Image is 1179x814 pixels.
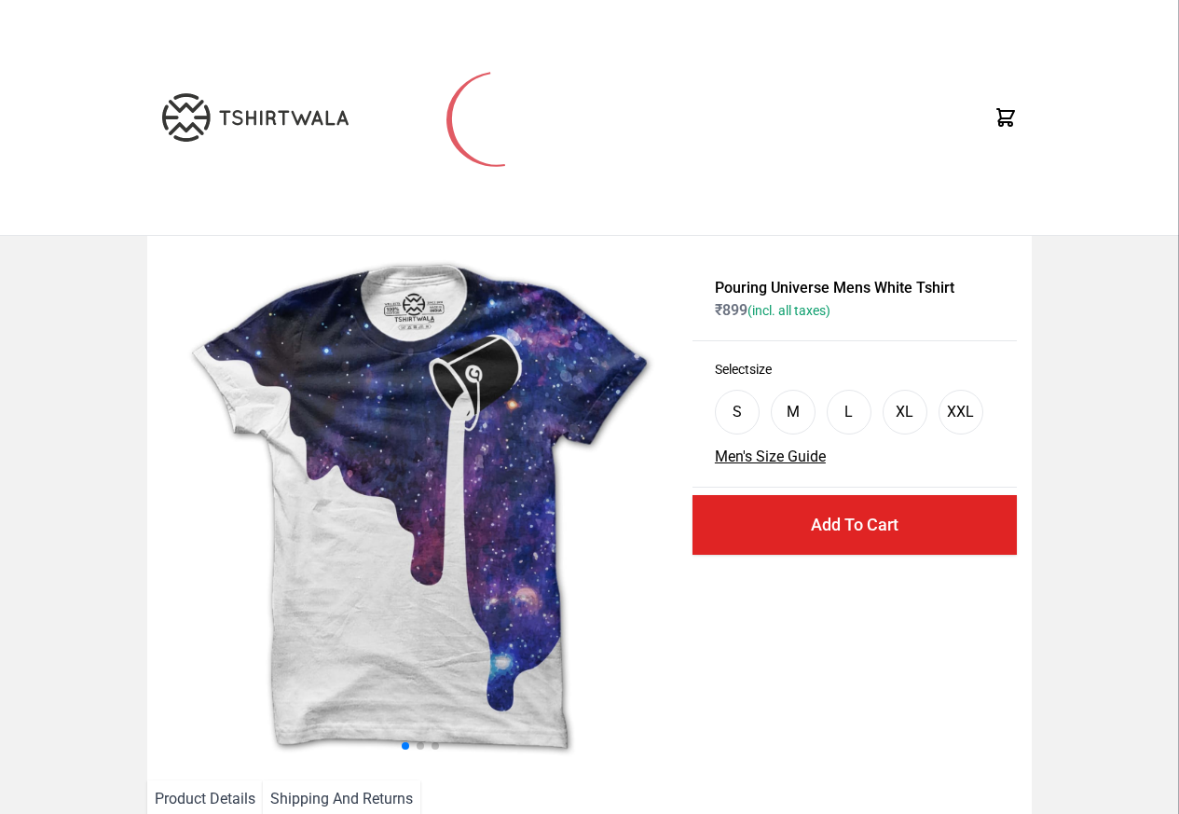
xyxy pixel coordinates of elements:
div: XXL [947,401,974,423]
h1: Pouring Universe Mens White Tshirt [715,277,994,299]
span: ₹ 899 [715,301,830,319]
button: Add To Cart [692,495,1017,555]
img: TW-LOGO-400-104.png [162,93,349,142]
h3: Select size [715,360,994,379]
div: S [733,401,742,423]
div: XL [896,401,913,423]
div: M [787,401,800,423]
div: L [844,401,853,423]
span: (incl. all taxes) [747,303,830,318]
button: Men's Size Guide [715,446,826,468]
img: galaxy.jpg [162,251,678,766]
